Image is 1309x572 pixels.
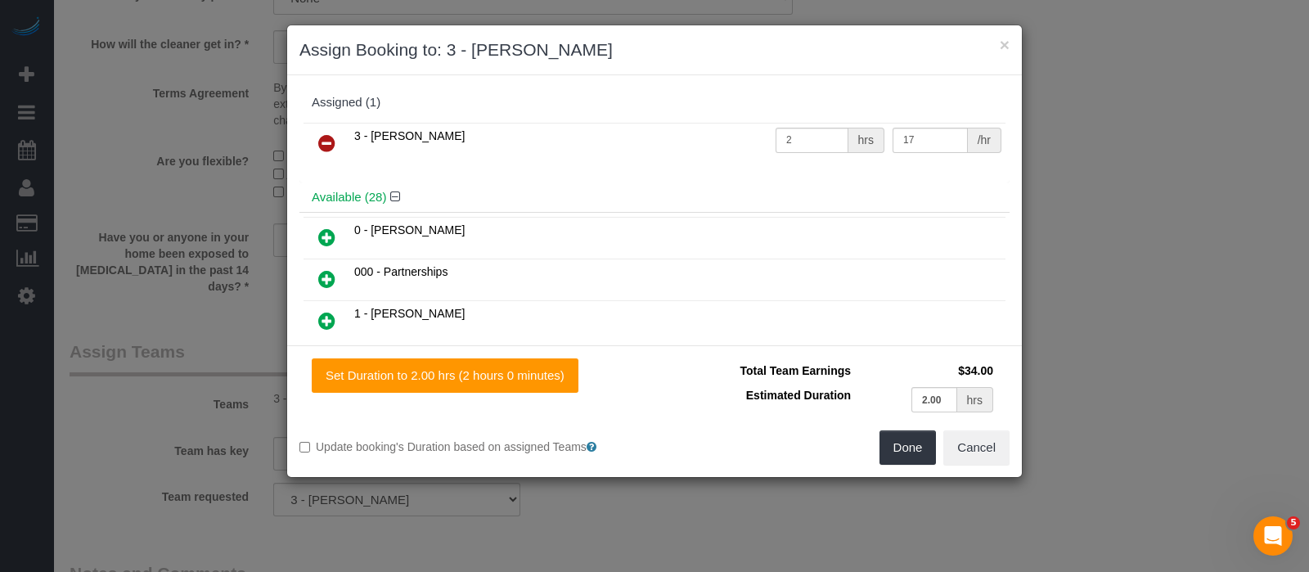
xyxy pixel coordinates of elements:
span: 5 [1287,516,1300,529]
div: hrs [957,387,993,412]
input: Update booking's Duration based on assigned Teams [299,442,310,453]
td: Total Team Earnings [667,358,855,383]
h3: Assign Booking to: 3 - [PERSON_NAME] [299,38,1010,62]
iframe: Intercom live chat [1253,516,1293,556]
div: hrs [848,128,884,153]
span: 000 - Partnerships [354,265,448,278]
h4: Available (28) [312,191,997,205]
div: /hr [968,128,1001,153]
span: 1 - [PERSON_NAME] [354,307,465,320]
span: Estimated Duration [746,389,851,402]
span: 0 - [PERSON_NAME] [354,223,465,236]
span: 3 - [PERSON_NAME] [354,129,465,142]
button: Done [879,430,937,465]
button: Set Duration to 2.00 hrs (2 hours 0 minutes) [312,358,578,393]
button: Cancel [943,430,1010,465]
label: Update booking's Duration based on assigned Teams [299,439,642,455]
div: Assigned (1) [312,96,997,110]
button: × [1000,36,1010,53]
td: $34.00 [855,358,997,383]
